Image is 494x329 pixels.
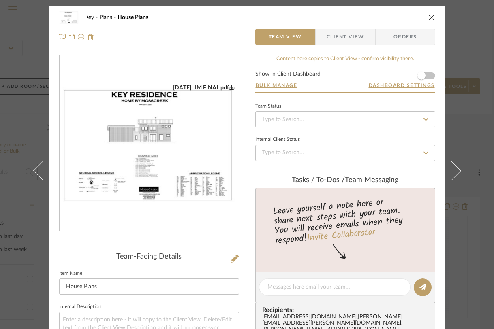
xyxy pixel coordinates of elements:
[59,272,82,276] label: Item Name
[85,15,99,20] span: Key
[255,82,298,89] button: Bulk Manage
[254,193,436,248] div: Leave yourself a note here or share next steps with your team. You will receive emails when they ...
[59,278,239,295] input: Enter Item Name
[255,176,435,185] div: team Messaging
[173,84,235,91] div: [DATE]...IM FINAL.pdf
[292,176,345,184] span: Tasks / To-Dos /
[428,14,435,21] button: close
[255,145,435,161] input: Type to Search…
[88,34,94,40] img: Remove from project
[368,82,435,89] button: Dashboard Settings
[269,29,302,45] span: Team View
[59,253,239,261] div: Team-Facing Details
[255,104,281,108] div: Team Status
[59,9,79,25] img: 1d8f10e8-dcba-4bd1-bda4-2cfb74ebb758_48x40.jpg
[306,225,375,246] a: Invite Collaborator
[118,15,148,20] span: House Plans
[327,29,364,45] span: Client View
[262,306,432,314] span: Recipients:
[59,305,101,309] label: Internal Description
[60,84,239,204] div: 0
[255,111,435,127] input: Type to Search…
[99,15,118,20] span: Plans
[255,138,300,142] div: Internal Client Status
[385,29,426,45] span: Orders
[255,55,435,63] div: Content here copies to Client View - confirm visibility there.
[60,84,239,204] img: 1d8f10e8-dcba-4bd1-bda4-2cfb74ebb758_436x436.jpg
